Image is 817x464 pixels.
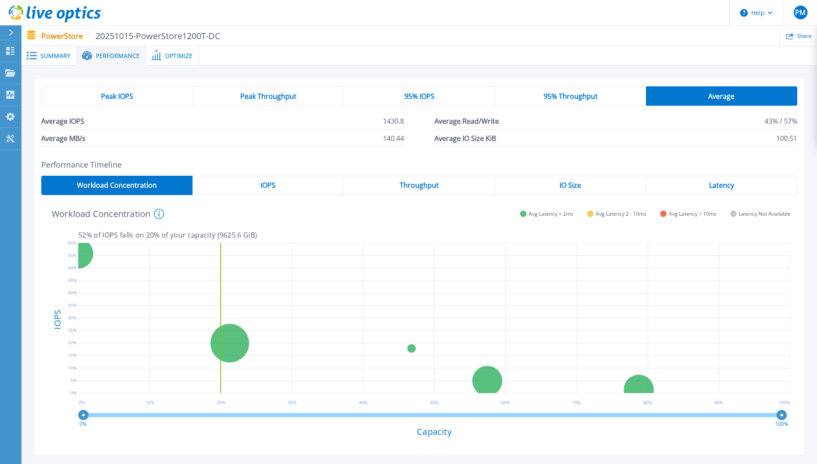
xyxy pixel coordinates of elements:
[240,93,297,100] span: Peak Throughput
[78,427,790,437] h4: Capacity
[776,130,797,147] span: 100.51
[404,93,435,100] span: 95% IOPS
[68,277,76,283] text: 45%
[90,31,221,41] span: 20251015-PowerStore1200T-DC
[596,211,646,217] span: Avg Latency 2 - 10ms
[529,211,573,217] span: Avg Latency < 2ms
[41,160,797,169] h2: Performance Timeline
[96,53,140,59] span: Performance
[797,34,811,39] span: Share
[643,400,652,406] text: 80 %
[288,400,297,406] text: 30 %
[775,420,788,427] text: 100%
[383,130,404,147] span: 140.44
[146,400,154,406] text: 10 %
[779,400,790,406] text: 100 %
[217,400,225,406] text: 20 %
[79,400,85,406] text: 0 %
[260,182,275,189] span: IOPS
[68,252,76,258] text: 55%
[435,130,496,147] span: Average IO Size KiB
[101,93,133,100] span: Peak IOPS
[78,231,790,239] p: 52 % of IOPS falls on 20 % of your capacity ( 9625.6 GiB )
[41,113,84,129] span: Average IOPS
[52,209,164,219] h4: Workload Concentration
[501,400,510,406] text: 60 %
[68,265,76,271] text: 50%
[709,182,734,189] span: Latency
[383,113,404,129] span: 1430.8
[68,364,76,370] text: 10%
[765,113,797,129] span: 43% / 57%
[795,9,805,16] span: PM
[41,130,86,147] span: Average MB/s
[708,93,734,100] span: Average
[714,400,723,406] text: 90 %
[669,211,716,217] span: Avg Latency > 10ms
[68,352,76,358] text: 15%
[560,182,581,189] span: IO Size
[70,390,76,396] text: 0%
[70,377,76,383] text: 5%
[41,31,221,41] p: PowerStore
[400,182,439,189] span: Throughput
[572,400,581,406] text: 70 %
[40,53,70,59] span: Summary
[165,53,193,59] span: Optimize
[80,420,87,427] text: 0%
[359,400,367,406] text: 40 %
[430,400,439,406] text: 50 %
[435,113,499,129] span: Average Read/Write
[544,93,598,100] span: 95% Throughput
[77,182,157,189] span: Workload Concentration
[53,287,62,351] h4: IOPS
[739,211,790,217] span: Latency Not Available
[68,240,76,246] text: 60%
